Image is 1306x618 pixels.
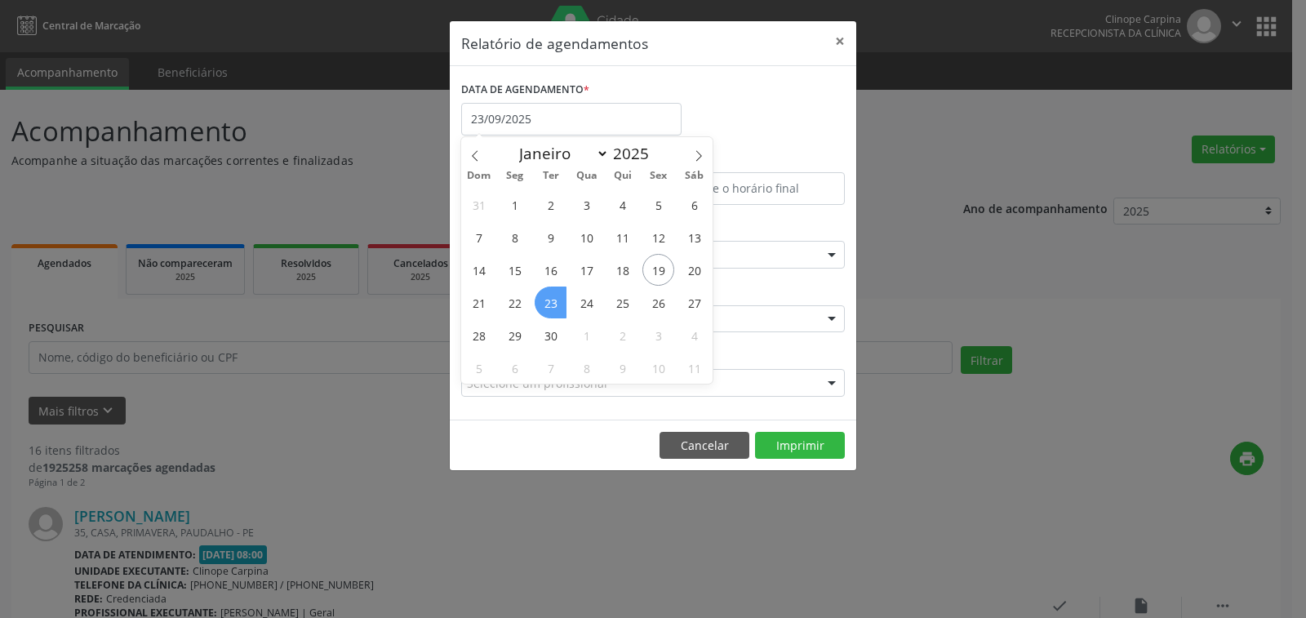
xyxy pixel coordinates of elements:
[678,352,710,384] span: Outubro 11, 2025
[535,319,566,351] span: Setembro 30, 2025
[463,221,495,253] span: Setembro 7, 2025
[463,254,495,286] span: Setembro 14, 2025
[511,142,609,165] select: Month
[657,147,845,172] label: ATÉ
[641,171,677,181] span: Sex
[606,189,638,220] span: Setembro 4, 2025
[533,171,569,181] span: Ter
[461,103,682,136] input: Selecione uma data ou intervalo
[660,432,749,460] button: Cancelar
[642,221,674,253] span: Setembro 12, 2025
[535,287,566,318] span: Setembro 23, 2025
[657,172,845,205] input: Selecione o horário final
[678,319,710,351] span: Outubro 4, 2025
[461,33,648,54] h5: Relatório de agendamentos
[571,319,602,351] span: Outubro 1, 2025
[461,171,497,181] span: Dom
[571,287,602,318] span: Setembro 24, 2025
[678,221,710,253] span: Setembro 13, 2025
[535,352,566,384] span: Outubro 7, 2025
[824,21,856,61] button: Close
[571,189,602,220] span: Setembro 3, 2025
[463,319,495,351] span: Setembro 28, 2025
[535,254,566,286] span: Setembro 16, 2025
[535,221,566,253] span: Setembro 9, 2025
[678,189,710,220] span: Setembro 6, 2025
[606,221,638,253] span: Setembro 11, 2025
[569,171,605,181] span: Qua
[606,254,638,286] span: Setembro 18, 2025
[499,352,531,384] span: Outubro 6, 2025
[678,254,710,286] span: Setembro 20, 2025
[571,221,602,253] span: Setembro 10, 2025
[642,319,674,351] span: Outubro 3, 2025
[571,254,602,286] span: Setembro 17, 2025
[677,171,713,181] span: Sáb
[755,432,845,460] button: Imprimir
[535,189,566,220] span: Setembro 2, 2025
[642,352,674,384] span: Outubro 10, 2025
[606,287,638,318] span: Setembro 25, 2025
[463,287,495,318] span: Setembro 21, 2025
[467,375,607,392] span: Selecione um profissional
[461,78,589,103] label: DATA DE AGENDAMENTO
[499,319,531,351] span: Setembro 29, 2025
[499,254,531,286] span: Setembro 15, 2025
[497,171,533,181] span: Seg
[606,352,638,384] span: Outubro 9, 2025
[499,189,531,220] span: Setembro 1, 2025
[499,287,531,318] span: Setembro 22, 2025
[606,319,638,351] span: Outubro 2, 2025
[642,287,674,318] span: Setembro 26, 2025
[605,171,641,181] span: Qui
[571,352,602,384] span: Outubro 8, 2025
[463,189,495,220] span: Agosto 31, 2025
[642,254,674,286] span: Setembro 19, 2025
[678,287,710,318] span: Setembro 27, 2025
[609,143,663,164] input: Year
[499,221,531,253] span: Setembro 8, 2025
[642,189,674,220] span: Setembro 5, 2025
[463,352,495,384] span: Outubro 5, 2025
